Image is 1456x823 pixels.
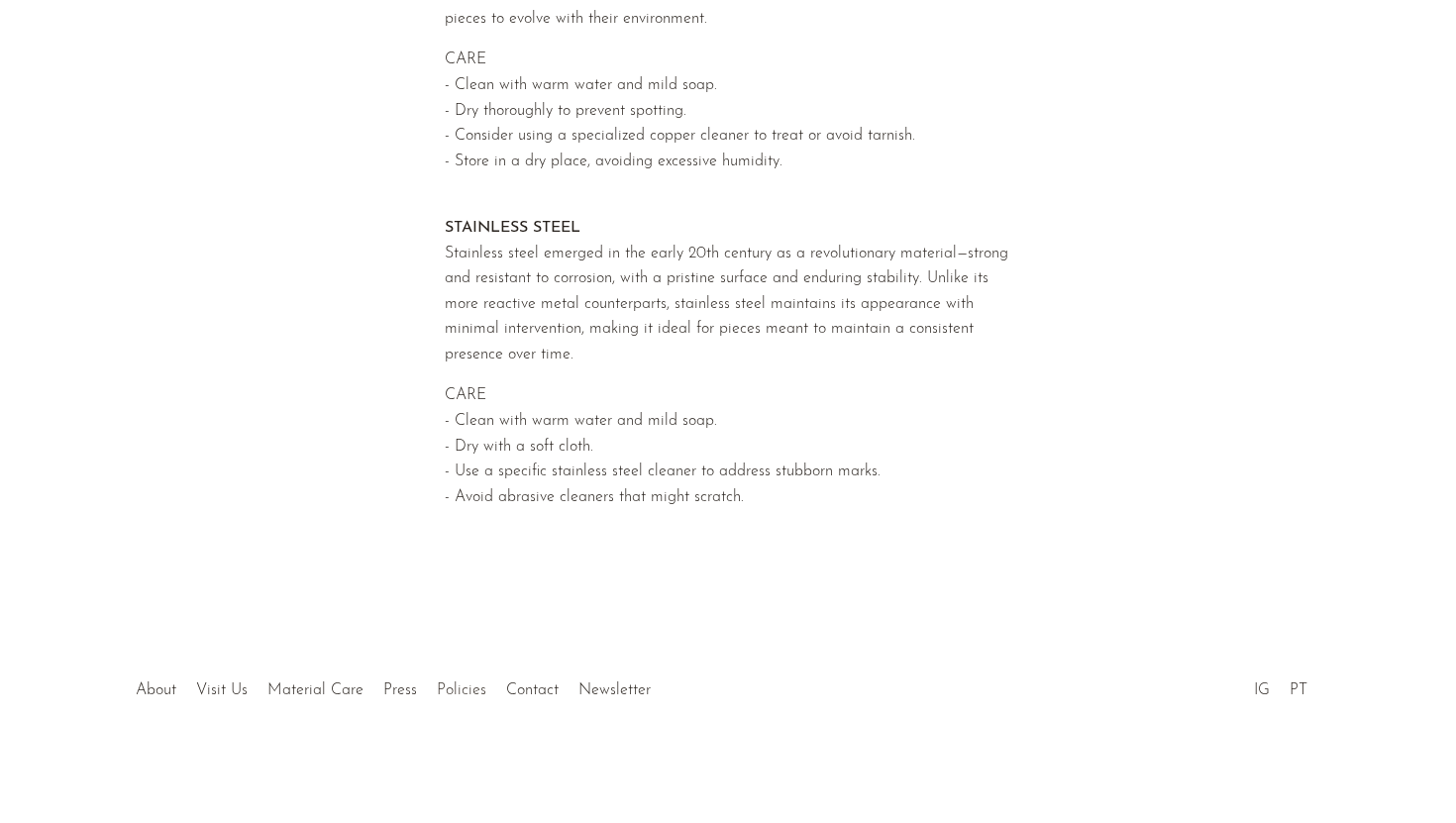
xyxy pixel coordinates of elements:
a: Material Care [267,682,364,698]
a: Visit Us [196,682,248,698]
span: - Clean with warm water and mild soap. [445,77,717,93]
span: - Consider using a specialized copper cleaner to treat or avoid tarnish. [445,128,915,144]
a: Press [383,682,417,698]
span: CARE [445,51,486,67]
span: - Clean with warm water and mild soap. [445,413,717,429]
ul: Social Medias [1244,667,1317,704]
span: CARE [445,387,486,403]
span: - Use a specific stainless steel cleaner to address stubborn marks. [445,463,881,479]
a: Policies [437,682,486,698]
span: - Dry thoroughly to prevent spotting. [445,103,686,119]
strong: STAINLESS STEEL [445,220,580,236]
span: - Dry with a soft cloth. [445,439,593,455]
a: Contact [506,682,559,698]
span: - Avoid abrasive cleaners that might scratch. [445,489,744,505]
a: PT [1290,682,1307,698]
a: IG [1254,682,1270,698]
ul: Quick links [126,667,661,704]
span: - Store in a dry place, avoiding excessive humidity. [445,154,782,169]
a: About [136,682,176,698]
span: Stainless steel emerged in the early 20th century as a revolutionary material—strong and resistan... [445,246,1008,362]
